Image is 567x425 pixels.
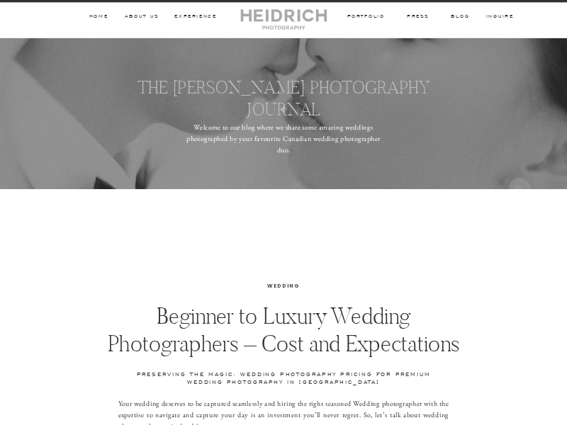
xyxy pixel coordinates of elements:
[118,370,449,386] h2: Preserving the Magic: Wedding Photography Pricing for Premium Wedding Photography in [GEOGRAPHIC_...
[172,13,218,22] a: Experience
[406,13,431,22] a: PRESS
[89,13,108,22] a: HOME
[181,122,387,160] p: Welcome to our blog where we share some amazing weddings photographed by your favourite Canadian ...
[106,77,461,125] h3: THE [PERSON_NAME] PHOTOGRAPHY JOURNAL
[267,282,300,290] a: Wedding
[347,13,386,22] a: PORTFOLIO
[123,13,162,22] a: ABOUT Us
[100,302,468,357] h1: Beginner to Luxury Wedding Photographers – Cost and Expectations
[484,13,516,22] a: inquire
[450,13,470,22] a: BLOG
